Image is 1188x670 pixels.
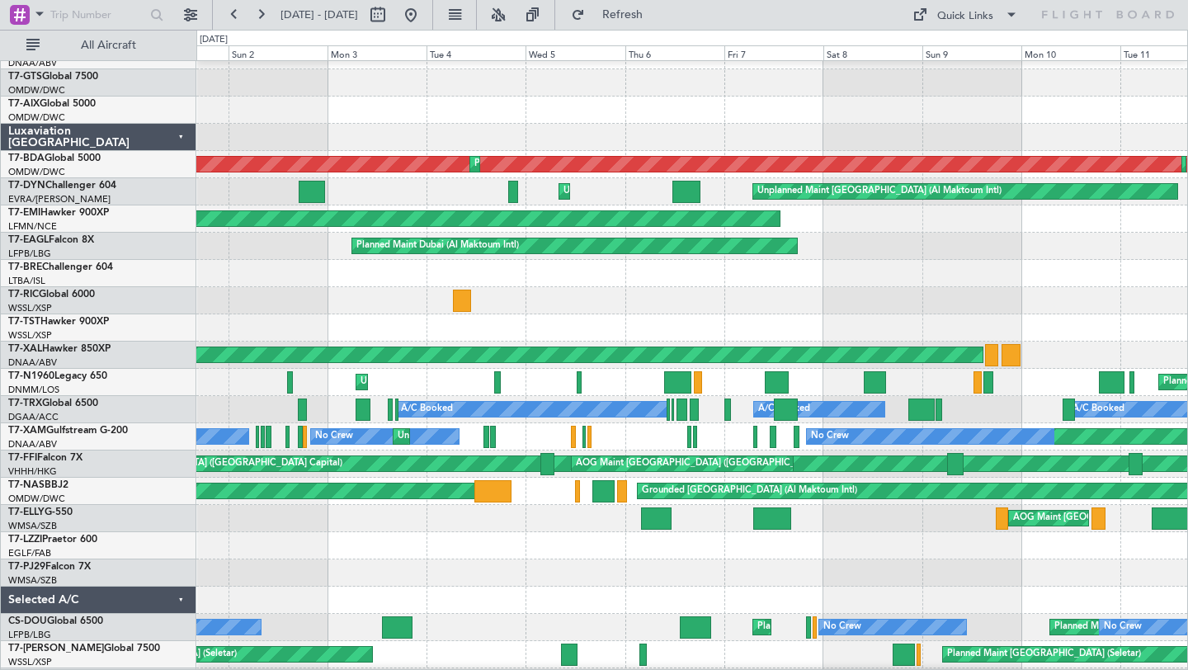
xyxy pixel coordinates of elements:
[8,426,128,436] a: T7-XAMGulfstream G-200
[8,480,45,490] span: T7-NAS
[625,45,724,60] div: Thu 6
[361,370,638,394] div: Unplanned Maint Lagos ([GEOGRAPHIC_DATA][PERSON_NAME])
[922,45,1021,60] div: Sun 9
[8,574,57,587] a: WMSA/SZB
[8,329,52,342] a: WSSL/XSP
[8,356,57,369] a: DNAA/ABV
[401,397,453,422] div: A/C Booked
[642,479,857,503] div: Grounded [GEOGRAPHIC_DATA] (Al Maktoum Intl)
[8,507,73,517] a: T7-ELLYG-550
[8,480,68,490] a: T7-NASBBJ2
[8,262,42,272] span: T7-BRE
[823,615,861,639] div: No Crew
[8,629,51,641] a: LFPB/LBG
[526,45,625,60] div: Wed 5
[8,275,45,287] a: LTBA/ISL
[576,451,856,476] div: AOG Maint [GEOGRAPHIC_DATA] ([GEOGRAPHIC_DATA] Capital)
[8,181,45,191] span: T7-DYN
[229,45,328,60] div: Sun 2
[8,72,98,82] a: T7-GTSGlobal 7500
[937,8,993,25] div: Quick Links
[200,33,228,47] div: [DATE]
[8,248,51,260] a: LFPB/LBG
[8,220,57,233] a: LFMN/NCE
[588,9,658,21] span: Refresh
[8,57,57,69] a: DNAA/ABV
[8,84,65,97] a: OMDW/DWC
[315,424,353,449] div: No Crew
[8,562,91,572] a: T7-PJ29Falcon 7X
[8,562,45,572] span: T7-PJ29
[811,424,849,449] div: No Crew
[8,153,101,163] a: T7-BDAGlobal 5000
[8,317,40,327] span: T7-TST
[8,344,111,354] a: T7-XALHawker 850XP
[823,45,922,60] div: Sat 8
[8,399,42,408] span: T7-TRX
[8,411,59,423] a: DGAA/ACC
[8,235,49,245] span: T7-EAGL
[758,397,810,422] div: A/C Booked
[356,234,519,258] div: Planned Maint Dubai (Al Maktoum Intl)
[8,656,52,668] a: WSSL/XSP
[8,153,45,163] span: T7-BDA
[427,45,526,60] div: Tue 4
[8,426,46,436] span: T7-XAM
[8,166,65,178] a: OMDW/DWC
[8,99,40,109] span: T7-AIX
[8,535,97,545] a: T7-LZZIPraetor 600
[8,99,96,109] a: T7-AIXGlobal 5000
[8,262,113,272] a: T7-BREChallenger 604
[563,2,662,28] button: Refresh
[8,384,59,396] a: DNMM/LOS
[474,152,637,177] div: Planned Maint Dubai (Al Maktoum Intl)
[8,290,95,300] a: T7-RICGlobal 6000
[1072,397,1124,422] div: A/C Booked
[8,302,52,314] a: WSSL/XSP
[8,644,104,653] span: T7-[PERSON_NAME]
[8,111,65,124] a: OMDW/DWC
[8,547,51,559] a: EGLF/FAB
[8,208,109,218] a: T7-EMIHawker 900XP
[280,7,358,22] span: [DATE] - [DATE]
[8,371,54,381] span: T7-N1960
[8,616,47,626] span: CS-DOU
[8,535,42,545] span: T7-LZZI
[8,520,57,532] a: WMSA/SZB
[50,2,145,27] input: Trip Number
[8,493,65,505] a: OMDW/DWC
[904,2,1026,28] button: Quick Links
[1104,615,1142,639] div: No Crew
[8,507,45,517] span: T7-ELLY
[18,32,179,59] button: All Aircraft
[8,371,107,381] a: T7-N1960Legacy 650
[757,179,1002,204] div: Unplanned Maint [GEOGRAPHIC_DATA] (Al Maktoum Intl)
[8,181,116,191] a: T7-DYNChallenger 604
[8,235,94,245] a: T7-EAGLFalcon 8X
[8,193,111,205] a: EVRA/[PERSON_NAME]
[8,72,42,82] span: T7-GTS
[43,40,174,51] span: All Aircraft
[8,644,160,653] a: T7-[PERSON_NAME]Global 7500
[8,399,98,408] a: T7-TRXGlobal 6500
[724,45,823,60] div: Fri 7
[8,290,39,300] span: T7-RIC
[328,45,427,60] div: Mon 3
[398,424,595,449] div: Unplanned Maint Abuja ([PERSON_NAME] Intl)
[8,317,109,327] a: T7-TSTHawker 900XP
[8,208,40,218] span: T7-EMI
[8,344,42,354] span: T7-XAL
[563,179,775,204] div: Unplanned Maint [GEOGRAPHIC_DATA] (Riga Intl)
[757,615,1017,639] div: Planned Maint [GEOGRAPHIC_DATA] ([GEOGRAPHIC_DATA])
[8,465,57,478] a: VHHH/HKG
[947,642,1141,667] div: Planned Maint [GEOGRAPHIC_DATA] (Seletar)
[8,453,37,463] span: T7-FFI
[8,453,82,463] a: T7-FFIFalcon 7X
[8,616,103,626] a: CS-DOUGlobal 6500
[1021,45,1120,60] div: Mon 10
[8,438,57,451] a: DNAA/ABV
